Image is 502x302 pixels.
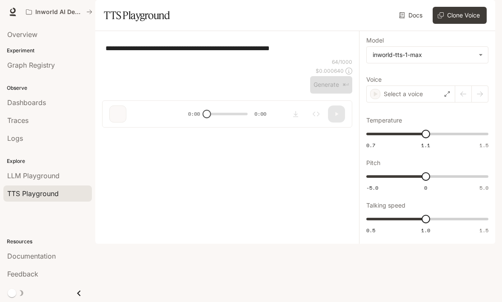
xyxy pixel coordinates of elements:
[366,142,375,149] span: 0.7
[366,184,378,191] span: -5.0
[424,184,427,191] span: 0
[384,90,423,98] p: Select a voice
[35,9,83,16] p: Inworld AI Demos
[366,227,375,234] span: 0.5
[316,67,344,74] p: $ 0.000640
[421,227,430,234] span: 1.0
[366,77,382,83] p: Voice
[366,37,384,43] p: Model
[397,7,426,24] a: Docs
[22,3,96,20] button: All workspaces
[104,7,170,24] h1: TTS Playground
[433,7,487,24] button: Clone Voice
[479,142,488,149] span: 1.5
[332,58,352,66] p: 64 / 1000
[366,202,405,208] p: Talking speed
[366,160,380,166] p: Pitch
[367,47,488,63] div: inworld-tts-1-max
[421,142,430,149] span: 1.1
[366,117,402,123] p: Temperature
[479,184,488,191] span: 5.0
[373,51,474,59] div: inworld-tts-1-max
[479,227,488,234] span: 1.5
